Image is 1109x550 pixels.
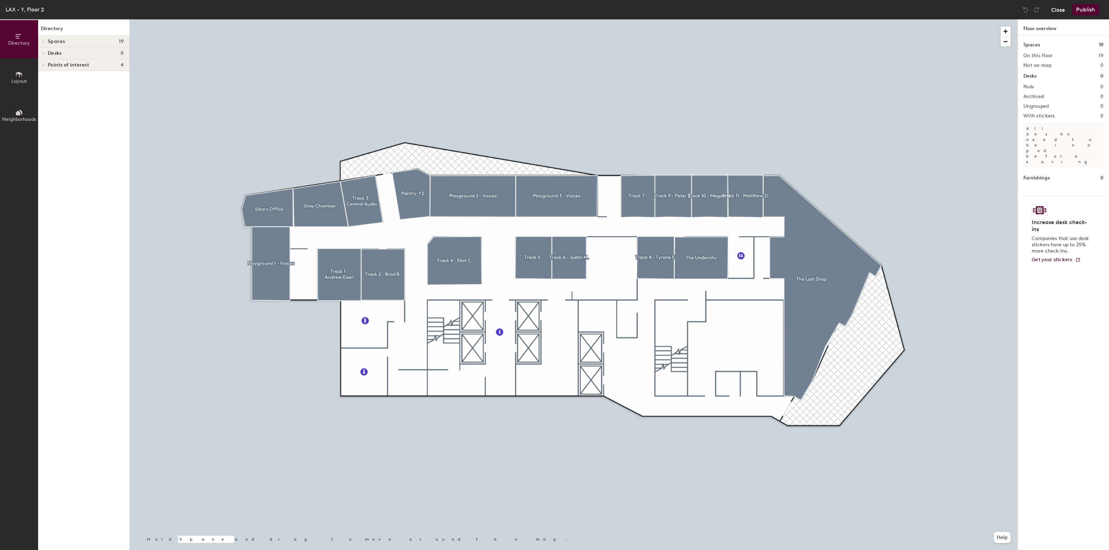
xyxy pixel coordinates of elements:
[1023,174,1050,182] h1: Furnishings
[48,39,65,44] span: Spaces
[1072,4,1099,15] button: Publish
[1032,236,1091,254] p: Companies that use desk stickers have up to 25% more check-ins.
[1023,63,1051,68] h2: Not on map
[121,62,124,68] span: 4
[1022,6,1029,13] img: Undo
[1032,257,1081,263] a: Get your stickers
[119,39,124,44] span: 19
[1023,84,1034,90] h2: Pods
[11,78,27,84] span: Layout
[1023,94,1044,99] h2: Archived
[1100,94,1103,99] h2: 0
[1032,204,1048,216] img: Sticker logo
[1023,123,1103,167] p: All desks need to be in a pod before saving
[1100,84,1103,90] h2: 0
[994,532,1011,543] button: Help
[1051,4,1065,15] button: Close
[1023,53,1053,59] h2: On this floor
[6,5,44,14] div: LAX - Y, Floor 2
[1100,174,1103,182] h1: 0
[1023,104,1049,109] h2: Ungrouped
[1100,104,1103,109] h2: 0
[1100,113,1103,119] h2: 0
[1023,113,1055,119] h2: With stickers
[1018,19,1109,36] h1: Floor overview
[1100,72,1103,80] h1: 0
[1033,6,1040,13] img: Redo
[1099,41,1103,49] h1: 19
[38,25,129,36] h1: Directory
[1023,72,1037,80] h1: Desks
[121,51,124,56] span: 0
[1099,53,1103,59] h2: 19
[1032,257,1072,263] span: Get your stickers
[2,116,36,122] span: Neighborhoods
[48,62,89,68] span: Points of interest
[1100,63,1103,68] h2: 0
[1032,219,1091,233] h4: Increase desk check-ins
[48,51,61,56] span: Desks
[8,40,30,46] span: Directory
[1023,41,1040,49] h1: Spaces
